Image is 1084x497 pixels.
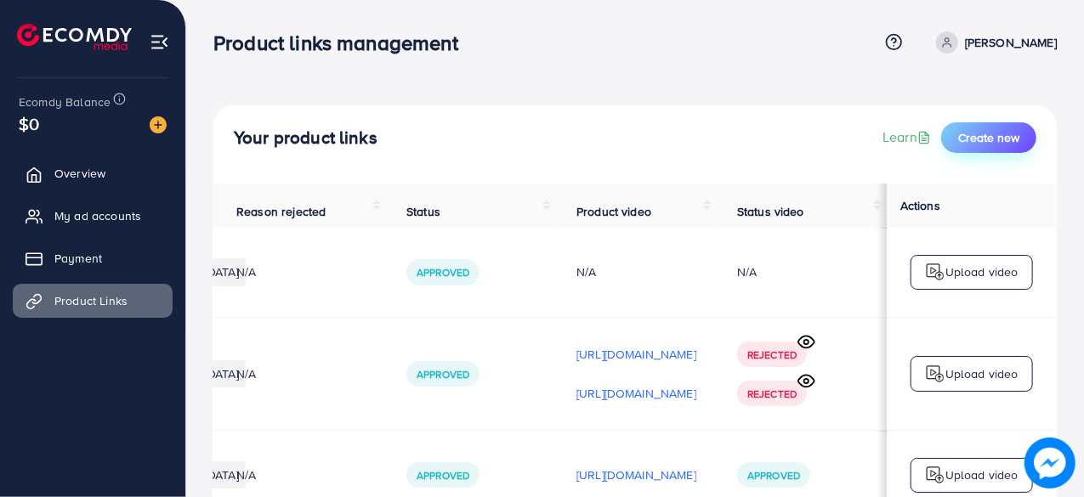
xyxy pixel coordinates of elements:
span: My ad accounts [54,207,141,224]
span: $0 [19,111,39,136]
span: Product video [576,203,651,220]
span: Status video [737,203,804,220]
span: Approved [747,468,800,483]
img: logo [925,262,945,282]
span: Ecomdy Balance [19,93,111,110]
span: Rejected [747,347,797,362]
span: N/A [236,365,256,382]
img: logo [925,465,945,485]
span: Payment [54,250,102,267]
span: Overview [54,165,105,182]
img: logo [17,24,132,50]
h4: Your product links [234,127,377,149]
span: Rejected [747,387,797,401]
a: My ad accounts [13,199,173,233]
p: Upload video [945,364,1019,384]
span: Approved [417,265,469,280]
span: Reason rejected [236,203,326,220]
span: Product Links [54,292,128,309]
p: Upload video [945,465,1019,485]
img: logo [925,364,945,384]
span: Approved [417,468,469,483]
a: Product Links [13,284,173,318]
a: Learn [883,127,934,147]
div: N/A [576,263,696,280]
span: Approved [417,367,469,381]
h3: Product links management [213,31,472,55]
span: Create new [958,129,1019,146]
p: Upload video [945,262,1019,282]
img: image [1024,438,1075,489]
a: [PERSON_NAME] [929,31,1057,54]
a: Payment [13,241,173,275]
img: menu [150,32,169,52]
span: Status [406,203,440,220]
span: N/A [236,263,256,280]
p: [URL][DOMAIN_NAME] [576,344,696,364]
span: N/A [236,466,256,483]
a: Overview [13,156,173,190]
span: Actions [900,197,940,214]
div: N/A [737,263,757,280]
p: [URL][DOMAIN_NAME] [576,383,696,404]
p: [URL][DOMAIN_NAME] [576,465,696,485]
img: image [150,116,167,133]
p: [PERSON_NAME] [965,32,1057,53]
button: Create new [941,122,1036,153]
